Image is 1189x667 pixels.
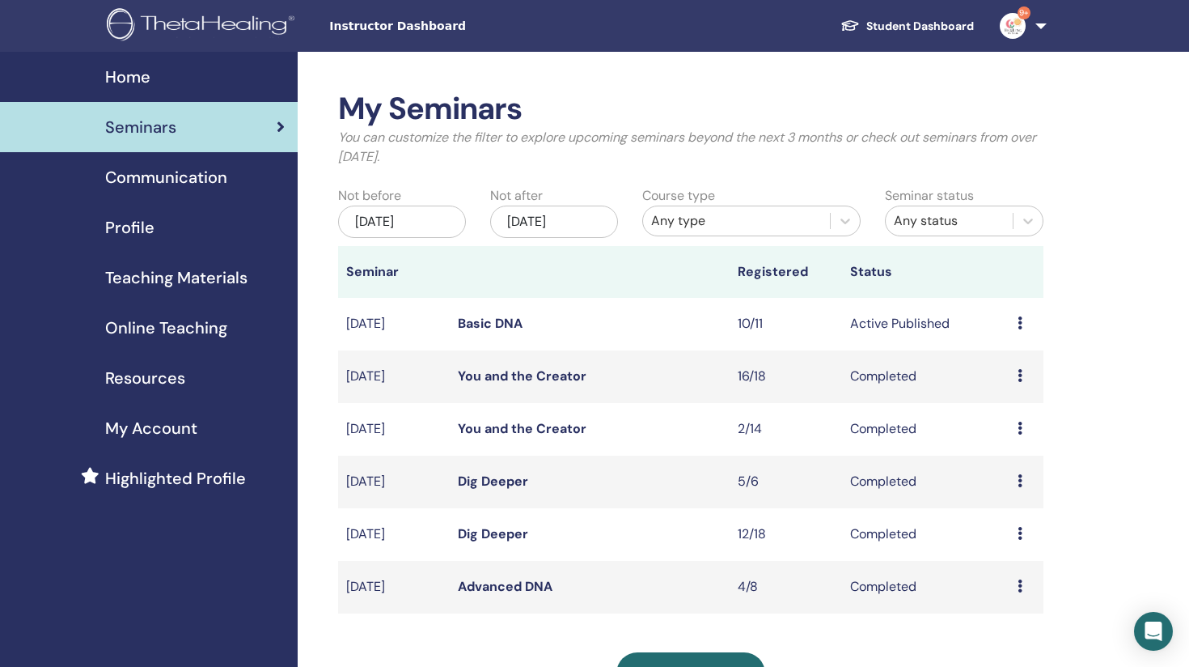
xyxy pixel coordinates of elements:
td: [DATE] [338,403,450,456]
img: logo.png [107,8,300,45]
span: My Account [105,416,197,440]
a: You and the Creator [458,420,586,437]
td: [DATE] [338,508,450,561]
td: Completed [842,350,1010,403]
a: Student Dashboard [827,11,987,41]
div: Any type [651,211,823,231]
td: [DATE] [338,298,450,350]
td: [DATE] [338,350,450,403]
td: [DATE] [338,456,450,508]
span: Online Teaching [105,316,227,340]
div: [DATE] [490,206,618,238]
label: Course type [642,186,715,206]
th: Seminar [338,246,450,298]
span: Communication [105,165,227,189]
th: Status [842,246,1010,298]
td: 16/18 [730,350,841,403]
a: Dig Deeper [458,525,528,542]
span: Instructor Dashboard [329,18,572,35]
div: [DATE] [338,206,466,238]
td: 10/11 [730,298,841,350]
span: Teaching Materials [105,266,248,290]
a: Basic DNA [458,315,523,332]
td: Active Published [842,298,1010,350]
span: 9+ [1018,6,1030,19]
a: You and the Creator [458,367,586,384]
td: Completed [842,561,1010,614]
span: Seminars [105,115,176,139]
td: Completed [842,403,1010,456]
img: default.jpg [1000,13,1026,39]
h2: My Seminars [338,91,1044,128]
td: 2/14 [730,403,841,456]
span: Resources [105,366,185,390]
td: 12/18 [730,508,841,561]
div: Any status [894,211,1005,231]
td: 5/6 [730,456,841,508]
a: Dig Deeper [458,473,528,490]
td: [DATE] [338,561,450,614]
td: Completed [842,456,1010,508]
td: 4/8 [730,561,841,614]
label: Seminar status [885,186,974,206]
label: Not before [338,186,401,206]
span: Home [105,65,150,89]
td: Completed [842,508,1010,561]
img: graduation-cap-white.svg [840,19,860,32]
label: Not after [490,186,543,206]
th: Registered [730,246,841,298]
a: Advanced DNA [458,578,552,595]
span: Highlighted Profile [105,466,246,491]
span: Profile [105,215,154,240]
div: Open Intercom Messenger [1134,612,1173,651]
p: You can customize the filter to explore upcoming seminars beyond the next 3 months or check out s... [338,128,1044,167]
